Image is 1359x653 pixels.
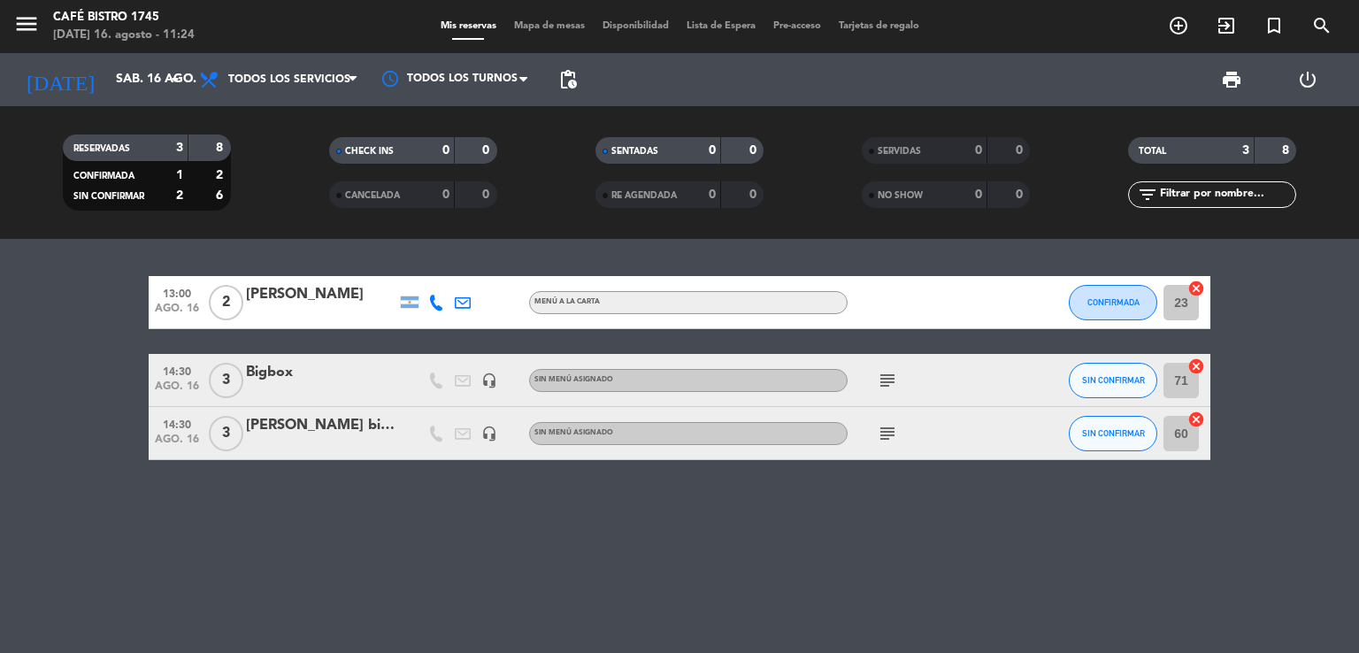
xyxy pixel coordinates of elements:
strong: 0 [709,144,716,157]
span: SIN CONFIRMAR [1082,375,1145,385]
strong: 8 [216,142,226,154]
span: TOTAL [1139,147,1166,156]
button: menu [13,11,40,43]
span: 3 [209,363,243,398]
span: ago. 16 [155,303,199,323]
i: filter_list [1137,184,1158,205]
strong: 3 [1242,144,1249,157]
i: arrow_drop_down [165,69,186,90]
span: 3 [209,416,243,451]
strong: 0 [482,188,493,201]
span: ago. 16 [155,434,199,454]
strong: 0 [442,188,449,201]
div: Café Bistro 1745 [53,9,195,27]
span: MENÚ A LA CARTA [534,298,600,305]
span: CONFIRMADA [73,172,134,181]
span: Lista de Espera [678,21,764,31]
i: [DATE] [13,60,107,99]
span: print [1221,69,1242,90]
span: SIN CONFIRMAR [1082,428,1145,438]
strong: 0 [1016,144,1026,157]
span: NO SHOW [878,191,923,200]
i: add_circle_outline [1168,15,1189,36]
button: CONFIRMADA [1069,285,1157,320]
strong: 0 [442,144,449,157]
strong: 0 [1016,188,1026,201]
button: SIN CONFIRMAR [1069,416,1157,451]
strong: 0 [975,188,982,201]
span: ago. 16 [155,380,199,401]
i: headset_mic [481,373,497,388]
i: cancel [1187,411,1205,428]
div: Bigbox [246,361,396,384]
span: Sin menú asignado [534,376,613,383]
strong: 0 [749,144,760,157]
strong: 8 [1282,144,1293,157]
button: SIN CONFIRMAR [1069,363,1157,398]
div: [PERSON_NAME] [246,283,396,306]
span: 2 [209,285,243,320]
span: RE AGENDADA [611,191,677,200]
span: CANCELADA [345,191,400,200]
span: Sin menú asignado [534,429,613,436]
strong: 0 [975,144,982,157]
strong: 3 [176,142,183,154]
i: subject [877,423,898,444]
i: cancel [1187,280,1205,297]
span: Todos los servicios [228,73,350,86]
strong: 0 [482,144,493,157]
i: subject [877,370,898,391]
div: LOG OUT [1270,53,1346,106]
span: 14:30 [155,360,199,380]
span: CHECK INS [345,147,394,156]
i: headset_mic [481,426,497,442]
i: search [1311,15,1332,36]
span: SERVIDAS [878,147,921,156]
span: 13:00 [155,282,199,303]
span: SIN CONFIRMAR [73,192,144,201]
div: [DATE] 16. agosto - 11:24 [53,27,195,44]
span: Mapa de mesas [505,21,594,31]
span: 14:30 [155,413,199,434]
i: menu [13,11,40,37]
strong: 6 [216,189,226,202]
span: CONFIRMADA [1087,297,1140,307]
i: power_settings_new [1297,69,1318,90]
span: Tarjetas de regalo [830,21,928,31]
span: Disponibilidad [594,21,678,31]
i: exit_to_app [1216,15,1237,36]
span: pending_actions [557,69,579,90]
strong: 2 [176,189,183,202]
span: Pre-acceso [764,21,830,31]
i: turned_in_not [1263,15,1285,36]
strong: 2 [216,169,226,181]
strong: 0 [709,188,716,201]
span: SENTADAS [611,147,658,156]
strong: 1 [176,169,183,181]
div: [PERSON_NAME] bigbox [246,414,396,437]
input: Filtrar por nombre... [1158,185,1295,204]
i: cancel [1187,357,1205,375]
span: Mis reservas [432,21,505,31]
strong: 0 [749,188,760,201]
span: RESERVADAS [73,144,130,153]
